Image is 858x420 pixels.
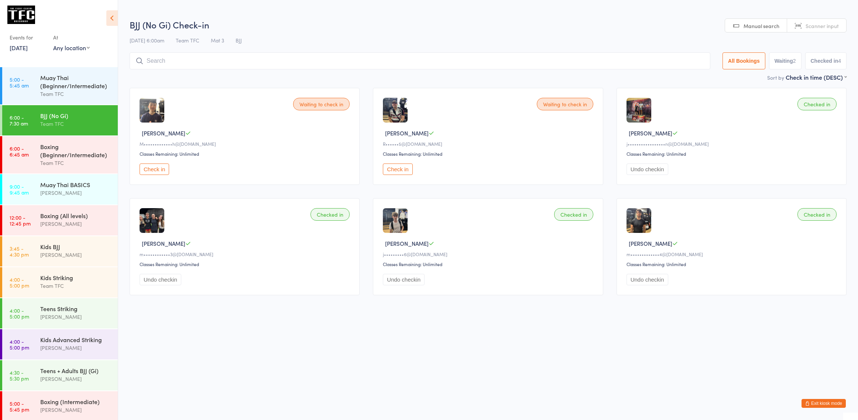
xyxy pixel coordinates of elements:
[140,163,169,175] button: Check in
[40,189,111,197] div: [PERSON_NAME]
[10,369,29,381] time: 4:30 - 5:30 pm
[2,267,118,297] a: 4:00 -5:00 pmKids StrikingTeam TFC
[2,329,118,359] a: 4:00 -5:00 pmKids Advanced Striking[PERSON_NAME]
[806,22,839,30] span: Scanner input
[310,208,350,221] div: Checked in
[130,37,164,44] span: [DATE] 6:00am
[767,74,784,81] label: Sort by
[10,400,29,412] time: 5:00 - 5:45 pm
[10,44,28,52] a: [DATE]
[130,52,710,69] input: Search
[2,298,118,328] a: 4:00 -5:00 pmTeens Striking[PERSON_NAME]
[53,31,90,44] div: At
[802,399,846,408] button: Exit kiosk mode
[10,76,29,88] time: 5:00 - 5:45 am
[53,44,90,52] div: Any location
[383,251,595,257] div: j•••••••••6@[DOMAIN_NAME]
[40,304,111,313] div: Teens Striking
[130,18,847,31] h2: BJJ (No Gi) Check-in
[2,67,118,104] a: 5:00 -5:45 amMuay Thai (Beginner/Intermediate)Team TFC
[40,251,111,259] div: [PERSON_NAME]
[2,136,118,173] a: 6:00 -6:45 amBoxing (Beginner/Intermediate)Team TFC
[383,261,595,267] div: Classes Remaining: Unlimited
[40,282,111,290] div: Team TFC
[10,214,31,226] time: 12:00 - 12:45 pm
[627,274,668,285] button: Undo checkin
[7,6,35,24] img: The Fight Centre Brisbane
[2,236,118,266] a: 3:45 -4:30 pmKids BJJ[PERSON_NAME]
[627,261,839,267] div: Classes Remaining: Unlimited
[10,338,29,350] time: 4:00 - 5:00 pm
[2,360,118,390] a: 4:30 -5:30 pmTeens + Adults BJJ (Gi)[PERSON_NAME]
[723,52,765,69] button: All Bookings
[140,151,352,157] div: Classes Remaining: Unlimited
[627,163,668,175] button: Undo checkin
[627,251,839,257] div: m•••••••••••••4@[DOMAIN_NAME]
[10,145,29,157] time: 6:00 - 6:45 am
[2,174,118,204] a: 9:00 -9:45 amMuay Thai BASICS[PERSON_NAME]
[293,98,350,110] div: Waiting to check in
[2,105,118,135] a: 6:00 -7:30 amBJJ (No Gi)Team TFC
[627,151,839,157] div: Classes Remaining: Unlimited
[10,31,46,44] div: Events for
[40,406,111,414] div: [PERSON_NAME]
[40,375,111,383] div: [PERSON_NAME]
[2,205,118,235] a: 12:00 -12:45 pmBoxing (All levels)[PERSON_NAME]
[793,58,796,64] div: 2
[10,276,29,288] time: 4:00 - 5:00 pm
[142,240,185,247] span: [PERSON_NAME]
[10,114,28,126] time: 6:00 - 7:30 am
[40,397,111,406] div: Boxing (Intermediate)
[629,129,672,137] span: [PERSON_NAME]
[40,159,111,167] div: Team TFC
[797,208,837,221] div: Checked in
[786,73,847,81] div: Check in time (DESC)
[537,98,593,110] div: Waiting to check in
[176,37,199,44] span: Team TFC
[554,208,593,221] div: Checked in
[236,37,242,44] span: BJJ
[10,307,29,319] time: 4:00 - 5:00 pm
[40,180,111,189] div: Muay Thai BASICS
[40,344,111,352] div: [PERSON_NAME]
[40,366,111,375] div: Teens + Adults BJJ (Gi)
[383,98,408,123] img: image1737543265.png
[805,52,847,69] button: Checked in4
[40,220,111,228] div: [PERSON_NAME]
[40,90,111,98] div: Team TFC
[40,313,111,321] div: [PERSON_NAME]
[385,129,429,137] span: [PERSON_NAME]
[140,98,164,123] img: image1724727461.png
[838,58,841,64] div: 4
[140,208,164,233] img: image1742983905.png
[627,208,651,233] img: image1750752741.png
[211,37,224,44] span: Mat 3
[140,261,352,267] div: Classes Remaining: Unlimited
[140,251,352,257] div: m••••••••••••3@[DOMAIN_NAME]
[40,211,111,220] div: Boxing (All levels)
[744,22,779,30] span: Manual search
[40,120,111,128] div: Team TFC
[40,73,111,90] div: Muay Thai (Beginner/Intermediate)
[383,141,595,147] div: R••••••5@[DOMAIN_NAME]
[385,240,429,247] span: [PERSON_NAME]
[142,129,185,137] span: [PERSON_NAME]
[140,141,352,147] div: M•••••••••••••h@[DOMAIN_NAME]
[40,242,111,251] div: Kids BJJ
[10,245,29,257] time: 3:45 - 4:30 pm
[383,151,595,157] div: Classes Remaining: Unlimited
[40,142,111,159] div: Boxing (Beginner/Intermediate)
[40,335,111,344] div: Kids Advanced Striking
[383,163,412,175] button: Check in
[797,98,837,110] div: Checked in
[627,98,651,123] img: image1734733287.png
[40,273,111,282] div: Kids Striking
[40,111,111,120] div: BJJ (No Gi)
[627,141,839,147] div: j•••••••••••••••••n@[DOMAIN_NAME]
[10,183,29,195] time: 9:00 - 9:45 am
[140,274,181,285] button: Undo checkin
[629,240,672,247] span: [PERSON_NAME]
[383,208,408,233] img: image1742972868.png
[383,274,425,285] button: Undo checkin
[769,52,802,69] button: Waiting2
